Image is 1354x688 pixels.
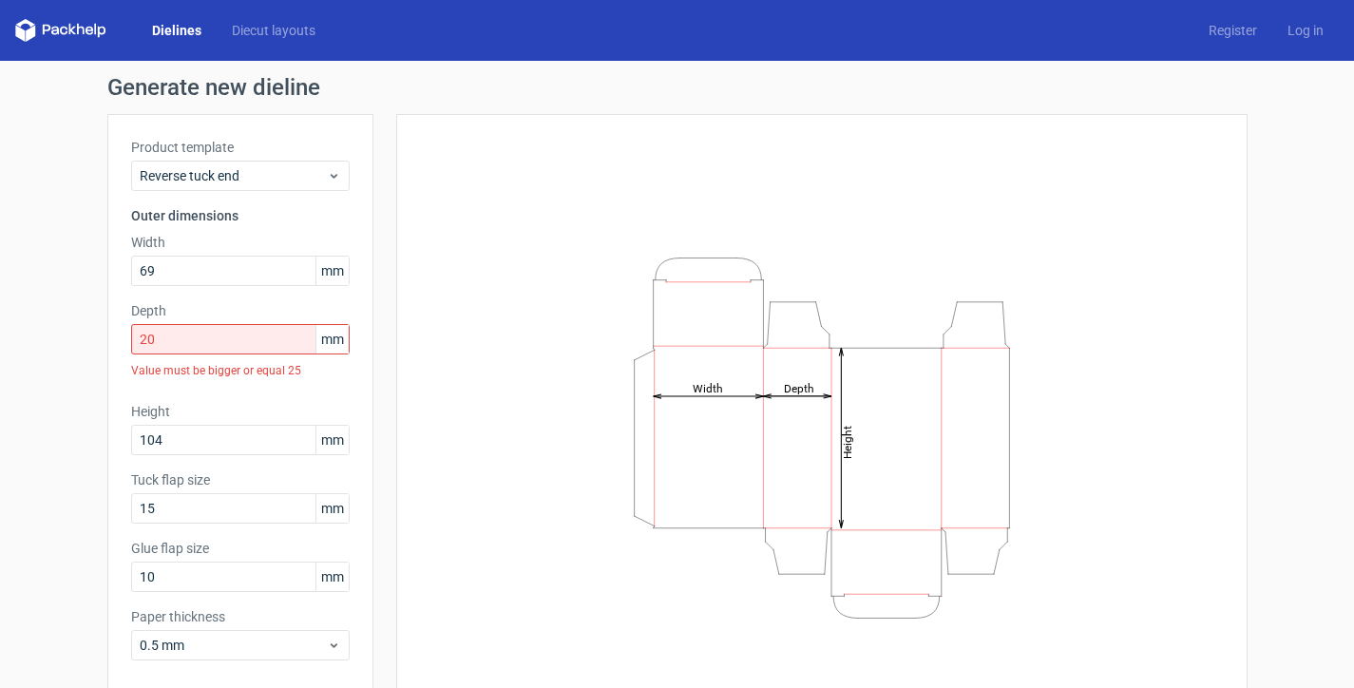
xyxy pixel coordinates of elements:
[217,21,331,40] a: Diecut layouts
[315,563,349,591] span: mm
[783,381,813,394] tspan: Depth
[131,470,350,489] label: Tuck flap size
[140,636,327,655] span: 0.5 mm
[131,607,350,626] label: Paper thickness
[131,354,350,387] div: Value must be bigger or equal 25
[131,301,350,320] label: Depth
[131,233,350,252] label: Width
[1193,21,1272,40] a: Register
[840,425,853,458] tspan: Height
[315,426,349,454] span: mm
[315,494,349,523] span: mm
[131,206,350,225] h3: Outer dimensions
[131,539,350,558] label: Glue flap size
[131,402,350,421] label: Height
[315,325,349,354] span: mm
[137,21,217,40] a: Dielines
[692,381,722,394] tspan: Width
[140,166,327,185] span: Reverse tuck end
[315,257,349,285] span: mm
[131,138,350,157] label: Product template
[107,76,1248,99] h1: Generate new dieline
[1272,21,1339,40] a: Log in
